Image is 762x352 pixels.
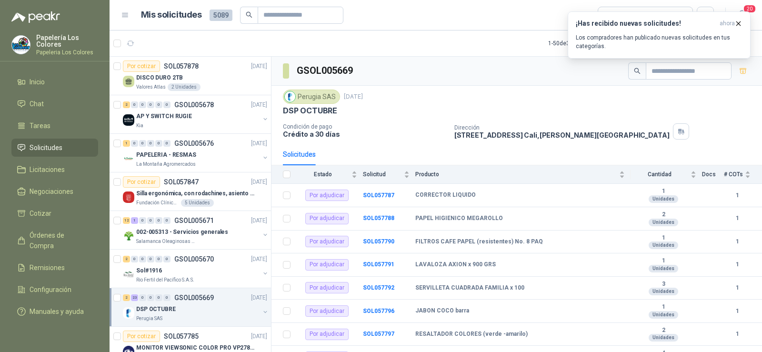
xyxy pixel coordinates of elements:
div: 0 [147,101,154,108]
p: Salamanca Oleaginosas SAS [136,238,196,245]
img: Company Logo [123,153,134,164]
p: [DATE] [251,216,267,225]
div: 0 [155,101,162,108]
h1: Mis solicitudes [141,8,202,22]
p: GSOL005669 [174,294,214,301]
div: 0 [155,294,162,301]
p: Perugia SAS [136,315,162,322]
div: 1 - 50 de 3284 [548,36,610,51]
div: Todas [604,10,624,20]
p: Valores Atlas [136,83,166,91]
p: [DATE] [251,332,267,341]
div: 12 [123,217,130,224]
a: Solicitudes [11,139,98,157]
span: Chat [30,99,44,109]
div: 0 [147,140,154,147]
div: Unidades [649,334,678,342]
p: Fundación Clínica Shaio [136,199,179,207]
p: [DATE] [251,255,267,264]
span: Órdenes de Compra [30,230,89,251]
b: SOL057791 [363,261,394,268]
span: # COTs [724,171,743,178]
b: FILTROS CAFE PAPEL (resistentes) No. 8 PAQ [415,238,543,246]
div: Por cotizar [123,176,160,188]
div: 0 [163,140,170,147]
div: 2 [123,101,130,108]
div: Por adjudicar [305,190,349,201]
p: [DATE] [344,92,363,101]
a: Remisiones [11,259,98,277]
a: Negociaciones [11,182,98,201]
p: Papelería Los Colores [36,34,98,48]
a: Chat [11,95,98,113]
b: 1 [724,283,751,292]
a: SOL057796 [363,308,394,314]
th: Docs [702,165,724,184]
b: PAPEL HIGIENICO MEGAROLLO [415,215,503,222]
span: Inicio [30,77,45,87]
div: 0 [155,256,162,262]
b: SERVILLETA CUADRADA FAMILIA x 100 [415,284,524,292]
b: 1 [724,237,751,246]
p: [DATE] [251,293,267,302]
a: SOL057790 [363,238,394,245]
div: 0 [155,217,162,224]
p: DISCO DURO 2TB [136,73,183,82]
p: [DATE] [251,178,267,187]
p: PAPELERIA - RESMAS [136,151,196,160]
h3: GSOL005669 [297,63,354,78]
div: Por adjudicar [305,305,349,317]
span: Tareas [30,121,50,131]
b: 1 [724,330,751,339]
p: Rio Fertil del Pacífico S.A.S. [136,276,194,284]
a: 12 1 0 0 0 0 GSOL005671[DATE] Company Logo002-005313 - Servicios generalesSalamanca Oleaginosas SAS [123,215,269,245]
th: # COTs [724,165,762,184]
h3: ¡Has recibido nuevas solicitudes! [576,20,716,28]
p: La Montaña Agromercados [136,161,196,168]
b: CORRECTOR LIQUIDO [415,191,476,199]
div: Unidades [649,311,678,319]
img: Company Logo [285,91,295,102]
div: Unidades [649,288,678,295]
div: Por adjudicar [305,236,349,247]
p: Dirección [454,124,670,131]
p: [DATE] [251,101,267,110]
span: Remisiones [30,262,65,273]
a: 2 0 0 0 0 0 GSOL005678[DATE] Company LogoAP Y SWITCH RUGIEKia [123,99,269,130]
div: Por adjudicar [305,329,349,340]
span: ahora [720,20,735,28]
p: [DATE] [251,62,267,71]
p: GSOL005676 [174,140,214,147]
span: Configuración [30,284,71,295]
div: 23 [131,294,138,301]
div: 0 [139,256,146,262]
a: Manuales y ayuda [11,302,98,321]
div: 0 [139,140,146,147]
div: 0 [163,217,170,224]
div: Perugia SAS [283,90,340,104]
b: SOL057787 [363,192,394,199]
a: Por cotizarSOL057878[DATE] DISCO DURO 2TBValores Atlas2 Unidades [110,57,271,95]
a: Cotizar [11,204,98,222]
b: 2 [631,211,696,219]
div: 5 Unidades [181,199,214,207]
span: Licitaciones [30,164,65,175]
p: SOL057785 [164,333,199,340]
div: 2 Unidades [168,83,201,91]
button: ¡Has recibido nuevas solicitudes!ahora Los compradores han publicado nuevas solicitudes en tus ca... [568,11,751,59]
span: 20 [743,4,756,13]
a: Configuración [11,281,98,299]
th: Solicitud [363,165,415,184]
b: JABON COCO barra [415,307,469,315]
b: LAVALOZA AXION x 900 GRS [415,261,496,269]
p: GSOL005678 [174,101,214,108]
a: Órdenes de Compra [11,226,98,255]
div: 0 [139,217,146,224]
p: AP Y SWITCH RUGIE [136,112,192,121]
p: GSOL005670 [174,256,214,262]
img: Company Logo [123,191,134,203]
div: 0 [147,294,154,301]
button: 20 [733,7,751,24]
b: 1 [631,234,696,242]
